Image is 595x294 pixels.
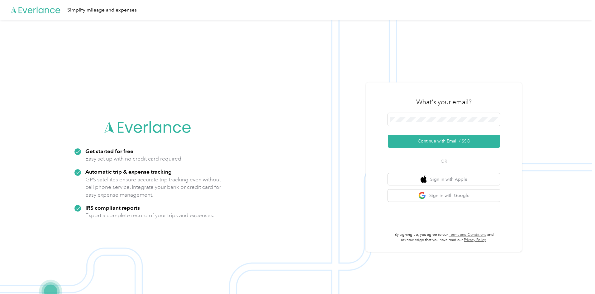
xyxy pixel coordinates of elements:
button: apple logoSign in with Apple [388,173,500,185]
p: Export a complete record of your trips and expenses. [85,212,214,219]
img: apple logo [421,175,427,183]
img: google logo [418,192,426,199]
strong: IRS compliant reports [85,204,140,211]
a: Terms and Conditions [449,232,486,237]
a: Privacy Policy [464,238,486,242]
strong: Get started for free [85,148,133,154]
button: google logoSign in with Google [388,189,500,202]
div: Simplify mileage and expenses [67,6,137,14]
h3: What's your email? [416,98,472,106]
p: By signing up, you agree to our and acknowledge that you have read our . [388,232,500,243]
p: GPS satellites ensure accurate trip tracking even without cell phone service. Integrate your bank... [85,176,221,199]
span: OR [433,158,455,165]
button: Continue with Email / SSO [388,135,500,148]
p: Easy set up with no credit card required [85,155,181,163]
strong: Automatic trip & expense tracking [85,168,172,175]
